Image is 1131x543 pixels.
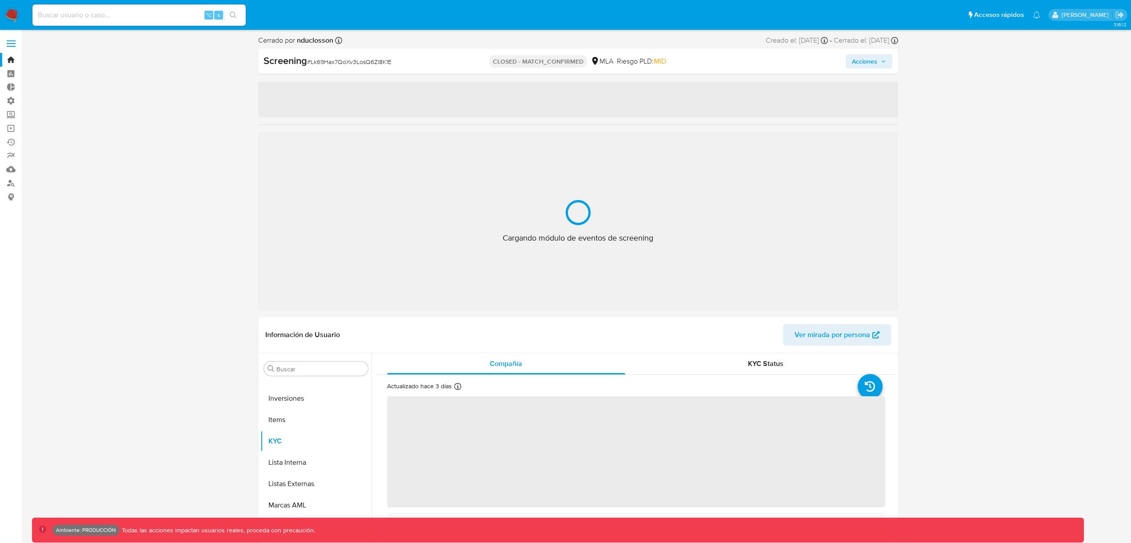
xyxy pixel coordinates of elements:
[766,36,828,45] div: Creado el: [DATE]
[276,365,364,373] input: Buscar
[205,11,212,19] span: ⌥
[795,324,870,346] span: Ver mirada por persona
[260,495,372,516] button: Marcas AML
[830,36,832,45] span: -
[1033,11,1040,19] a: Notificaciones
[258,36,333,45] span: Cerrado por
[748,358,783,369] span: KYC Status
[265,330,340,339] h1: Información de Usuario
[260,388,372,409] button: Inversiones
[32,9,246,21] input: Buscar usuario o caso...
[489,55,587,68] p: CLOSED - MATCH_CONFIRMED
[268,365,275,372] button: Buscar
[617,56,666,66] span: Riesgo PLD:
[224,9,242,21] button: search-icon
[1115,10,1124,20] a: Salir
[260,409,372,430] button: Items
[260,516,372,537] button: Perfiles
[260,452,372,473] button: Lista Interna
[654,56,666,66] span: MID
[295,35,333,45] b: nduclosson
[387,396,885,507] span: ‌
[846,54,892,68] button: Acciones
[56,528,116,532] p: Ambiente: PRODUCCIÓN
[260,430,372,452] button: KYC
[258,82,898,117] span: ‌
[490,358,522,369] span: Compañía
[120,526,315,535] p: Todas las acciones impactan usuarios reales, proceda con precaución.
[852,54,877,68] span: Acciones
[1062,11,1112,19] p: joaquin.dolcemascolo@mercadolibre.com
[591,56,613,66] div: MLA
[387,513,885,533] div: Solicitud de challenges
[264,53,307,68] b: Screening
[834,36,898,45] div: Cerrado el: [DATE]
[260,473,372,495] button: Listas Externas
[217,11,220,19] span: s
[307,57,392,66] span: # Lk69Hax7QoXv3LosQ6Zl8K1E
[783,324,891,346] button: Ver mirada por persona
[503,233,653,243] span: Cargando módulo de eventos de screening
[974,10,1024,20] span: Accesos rápidos
[387,382,452,390] p: Actualizado hace 3 días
